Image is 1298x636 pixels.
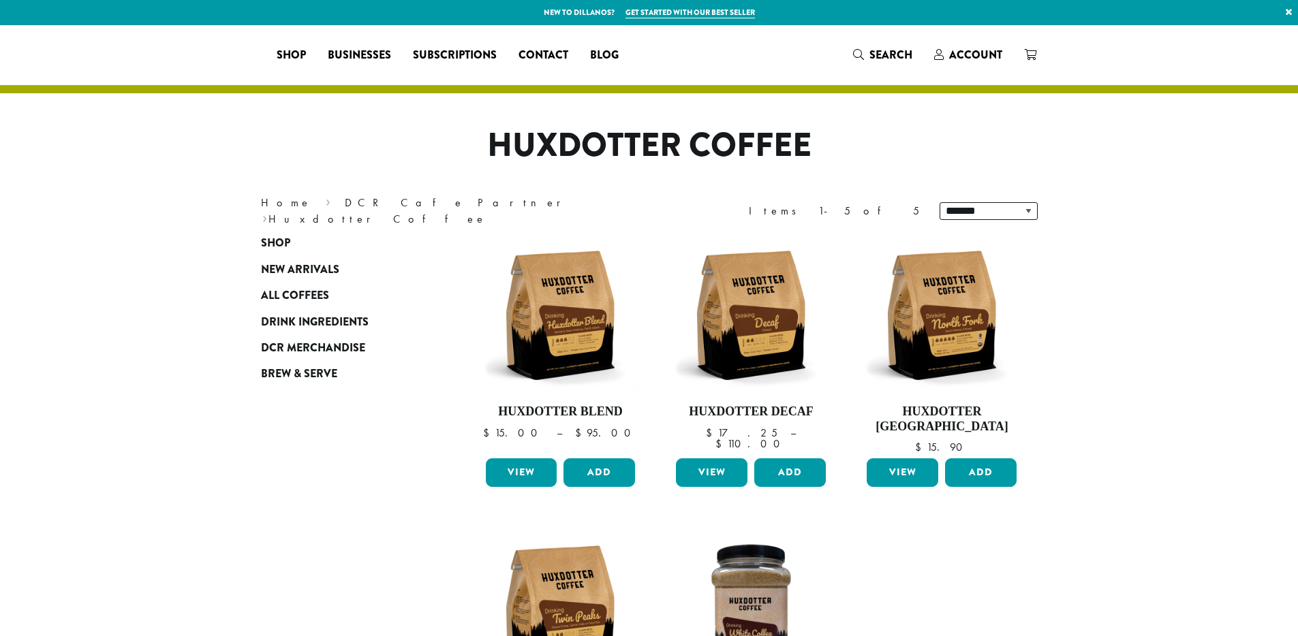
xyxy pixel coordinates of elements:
span: Contact [519,47,568,64]
span: Subscriptions [413,47,497,64]
span: $ [915,440,927,454]
div: Items 1-5 of 5 [749,203,919,219]
a: Huxdotter [GEOGRAPHIC_DATA] $15.90 [863,237,1020,453]
a: View [867,458,938,487]
h4: Huxdotter Blend [482,404,639,419]
bdi: 17.25 [706,426,777,440]
span: $ [483,426,495,440]
bdi: 15.90 [915,440,969,454]
span: Shop [277,47,306,64]
img: Huxdotter-Coffee-Huxdotter-Blend-12oz-Web.jpg [482,237,638,394]
button: Add [754,458,826,487]
span: Brew & Serve [261,366,337,383]
a: Get started with our best seller [625,7,755,18]
h4: Huxdotter [GEOGRAPHIC_DATA] [863,404,1020,434]
nav: Breadcrumb [261,195,629,227]
img: Huxdotter-Coffee-Decaf-12oz-Web.jpg [673,237,829,394]
a: View [676,458,747,487]
a: Search [842,44,923,66]
a: All Coffees [261,283,424,308]
span: Account [949,47,1002,63]
a: DCR Cafe Partner [345,195,570,210]
span: DCR Merchandise [261,340,365,357]
span: $ [715,436,727,451]
a: New Arrivals [261,257,424,283]
a: Home [261,195,311,210]
a: Brew & Serve [261,361,424,387]
a: Shop [266,44,317,66]
a: Huxdotter Blend [482,237,639,453]
span: Blog [590,47,619,64]
bdi: 15.00 [483,426,544,440]
span: Shop [261,235,290,252]
button: Add [563,458,635,487]
a: Shop [261,230,424,256]
a: DCR Merchandise [261,335,424,361]
span: $ [706,426,717,440]
img: Huxdotter-Coffee-North-Fork-12oz-Web.jpg [863,237,1020,394]
a: Drink Ingredients [261,308,424,334]
span: – [790,426,796,440]
span: New Arrivals [261,261,339,279]
span: Businesses [328,47,391,64]
span: Search [869,47,912,63]
bdi: 95.00 [575,426,637,440]
span: All Coffees [261,287,329,304]
h4: Huxdotter Decaf [673,404,829,419]
button: Add [945,458,1017,487]
a: View [486,458,557,487]
span: $ [575,426,587,440]
span: › [262,206,267,227]
span: › [326,190,330,211]
h1: Huxdotter Coffee [251,126,1048,165]
bdi: 110.00 [715,436,786,451]
a: Huxdotter Decaf [673,237,829,453]
span: – [557,426,562,440]
span: Drink Ingredients [261,314,369,331]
